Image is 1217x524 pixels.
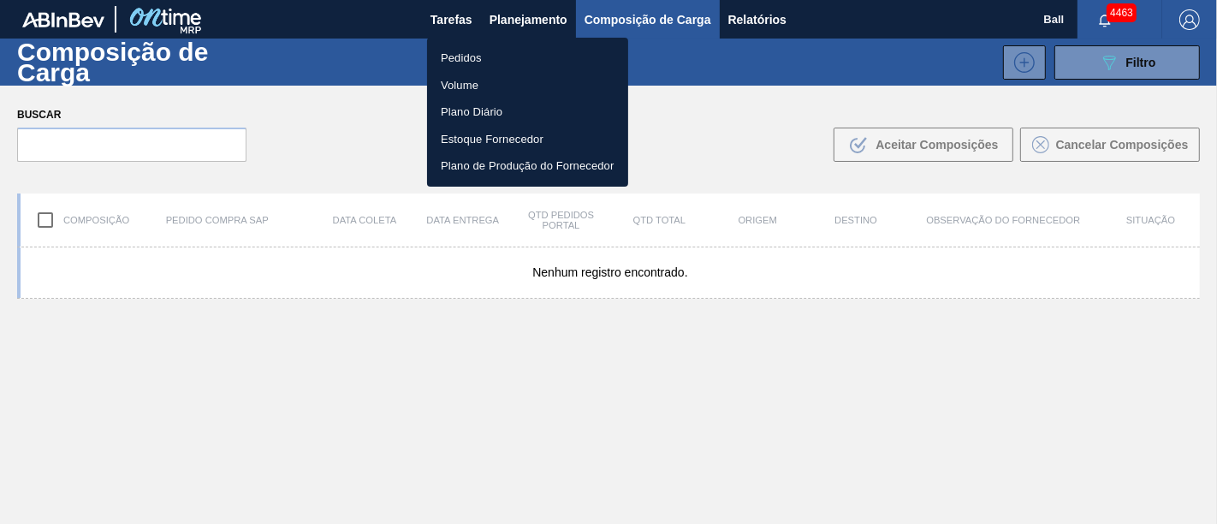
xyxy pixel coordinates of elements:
[427,126,628,153] a: Estoque Fornecedor
[427,45,628,72] a: Pedidos
[427,152,628,180] a: Plano de Produção do Fornecedor
[427,72,628,99] a: Volume
[427,98,628,126] a: Plano Diário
